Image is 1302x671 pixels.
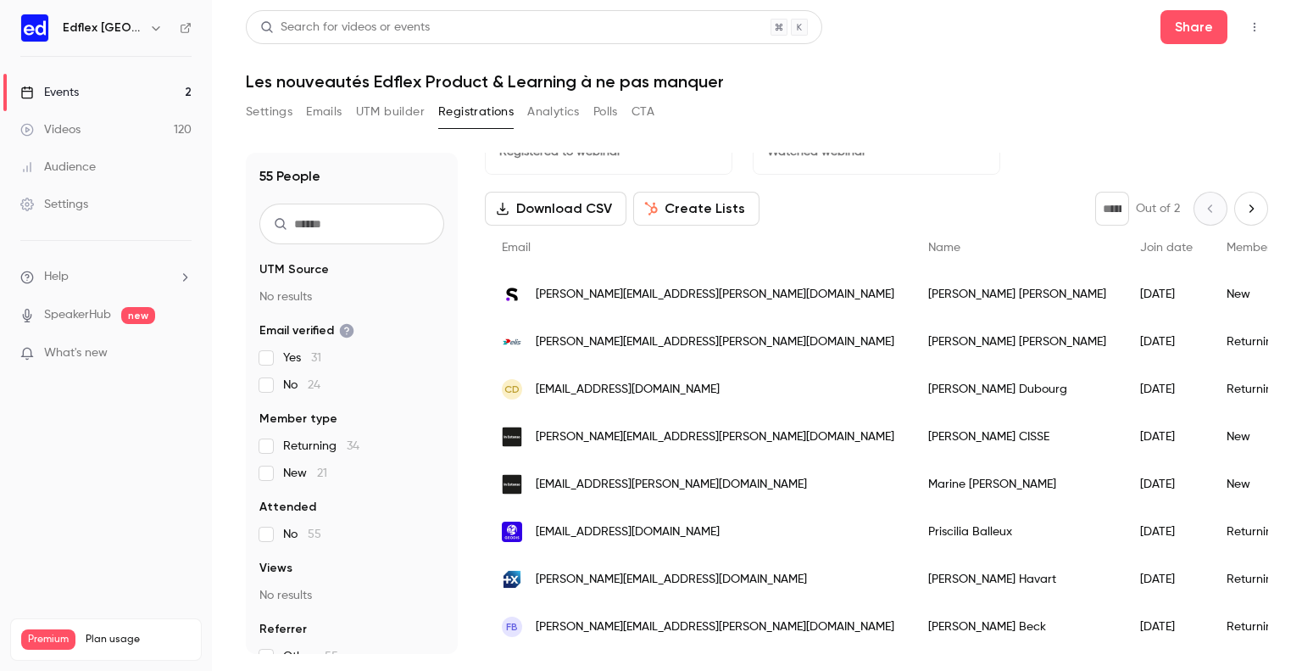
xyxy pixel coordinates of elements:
[1234,192,1268,226] button: Next page
[325,651,338,663] span: 55
[259,322,354,339] span: Email verified
[536,333,894,351] span: [PERSON_NAME][EMAIL_ADDRESS][PERSON_NAME][DOMAIN_NAME]
[1227,242,1299,254] span: Member type
[928,242,960,254] span: Name
[308,379,320,391] span: 24
[911,413,1123,461] div: [PERSON_NAME] CISSE
[1123,603,1210,651] div: [DATE]
[502,284,522,305] img: sanofi.com
[283,526,321,543] span: No
[246,71,1268,92] h1: Les nouveautés Edflex Product & Learning à ne pas manquer
[1123,461,1210,508] div: [DATE]
[308,528,321,540] span: 55
[283,377,320,394] span: No
[593,98,618,126] button: Polls
[502,332,522,352] img: elis.com
[63,20,142,36] h6: Edflex [GEOGRAPHIC_DATA]
[536,523,720,541] span: [EMAIL_ADDRESS][DOMAIN_NAME]
[44,344,108,362] span: What's new
[1140,242,1193,254] span: Join date
[306,98,342,126] button: Emails
[20,84,79,101] div: Events
[911,271,1123,318] div: [PERSON_NAME] [PERSON_NAME]
[283,438,359,455] span: Returning
[259,261,329,278] span: UTM Source
[911,508,1123,556] div: Priscilia Balleux
[347,440,359,452] span: 34
[632,98,654,126] button: CTA
[20,196,88,213] div: Settings
[438,98,514,126] button: Registrations
[502,522,522,542] img: geodis.com
[86,633,191,646] span: Plan usage
[356,98,425,126] button: UTM builder
[504,382,520,397] span: CD
[911,603,1123,651] div: [PERSON_NAME] Beck
[44,306,111,324] a: SpeakerHub
[1136,200,1180,217] p: Out of 2
[259,499,316,516] span: Attended
[536,286,894,304] span: [PERSON_NAME][EMAIL_ADDRESS][PERSON_NAME][DOMAIN_NAME]
[20,159,96,176] div: Audience
[536,381,720,399] span: [EMAIL_ADDRESS][DOMAIN_NAME]
[317,467,327,479] span: 21
[1123,556,1210,603] div: [DATE]
[246,98,292,126] button: Settings
[1123,413,1210,461] div: [DATE]
[121,307,155,324] span: new
[311,352,321,364] span: 31
[536,428,894,446] span: [PERSON_NAME][EMAIL_ADDRESS][PERSON_NAME][DOMAIN_NAME]
[259,288,444,305] p: No results
[44,268,69,286] span: Help
[20,121,81,138] div: Videos
[259,621,307,638] span: Referrer
[536,618,894,636] span: [PERSON_NAME][EMAIL_ADDRESS][PERSON_NAME][DOMAIN_NAME]
[502,242,531,254] span: Email
[536,571,807,589] span: [PERSON_NAME][EMAIL_ADDRESS][DOMAIN_NAME]
[911,461,1123,508] div: Marine [PERSON_NAME]
[171,346,192,361] iframe: Noticeable Trigger
[506,619,518,635] span: FB
[259,261,444,665] section: facet-groups
[502,427,522,447] img: inextenso.fr
[911,366,1123,413] div: [PERSON_NAME] Dubourg
[259,411,337,428] span: Member type
[1123,271,1210,318] div: [DATE]
[502,569,522,590] img: bpaura.banquepopulaire.fr
[260,19,430,36] div: Search for videos or events
[283,465,327,482] span: New
[911,556,1123,603] div: [PERSON_NAME] Havart
[259,166,320,187] h1: 55 People
[21,629,75,650] span: Premium
[1123,508,1210,556] div: [DATE]
[259,587,444,604] p: No results
[1123,366,1210,413] div: [DATE]
[527,98,580,126] button: Analytics
[1123,318,1210,366] div: [DATE]
[20,268,192,286] li: help-dropdown-opener
[283,349,321,366] span: Yes
[21,14,48,42] img: Edflex France
[633,192,759,226] button: Create Lists
[1160,10,1227,44] button: Share
[502,474,522,495] img: inextenso.fr
[259,560,292,577] span: Views
[283,648,338,665] span: Other
[536,476,807,494] span: [EMAIL_ADDRESS][PERSON_NAME][DOMAIN_NAME]
[485,192,626,226] button: Download CSV
[911,318,1123,366] div: [PERSON_NAME] [PERSON_NAME]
